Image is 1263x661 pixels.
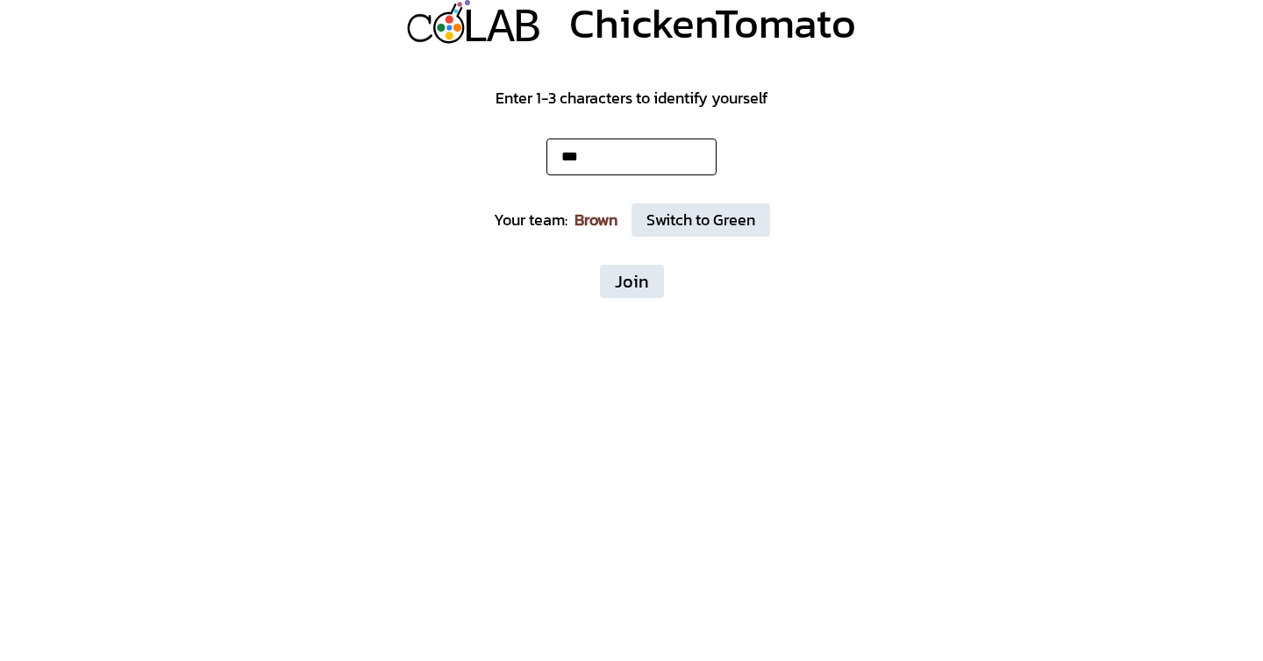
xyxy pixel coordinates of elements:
[569,2,856,44] div: ChickenTomato
[600,265,664,298] button: Join
[494,208,567,232] div: Your team:
[574,208,617,232] div: Brown
[513,1,541,58] div: B
[631,203,770,237] button: Switch to Green
[487,1,515,58] div: A
[496,86,767,110] div: Enter 1-3 characters to identify yourself
[461,1,489,58] div: L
